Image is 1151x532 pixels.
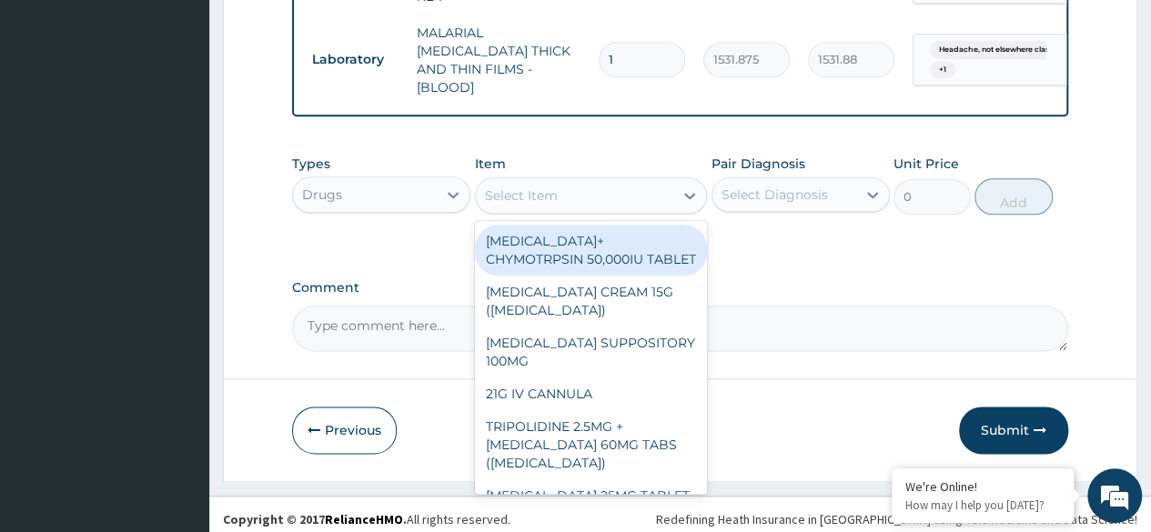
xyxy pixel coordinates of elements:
label: Types [292,156,330,172]
span: + 1 [930,61,955,79]
p: How may I help you today? [905,497,1060,513]
label: Item [475,155,506,173]
div: Drugs [302,186,342,204]
span: Headache, not elsewhere classi... [930,41,1068,59]
span: We're online! [106,154,251,337]
div: We're Online! [905,478,1060,495]
div: Redefining Heath Insurance in [GEOGRAPHIC_DATA] using Telemedicine and Data Science! [656,510,1137,528]
div: [MEDICAL_DATA] 25MG TABLET [475,479,708,512]
div: Minimize live chat window [298,9,342,53]
button: Add [974,178,1052,215]
div: Select Item [485,186,558,205]
textarea: Type your message and hit 'Enter' [9,346,347,409]
div: Chat with us now [95,102,306,125]
strong: Copyright © 2017 . [223,511,407,527]
div: [MEDICAL_DATA]+ CHYMOTRPSIN 50,000IU TABLET [475,225,708,276]
div: 21G IV CANNULA [475,377,708,410]
label: Comment [292,280,1068,296]
button: Previous [292,407,397,454]
button: Submit [959,407,1068,454]
td: Laboratory [303,43,408,76]
a: RelianceHMO [325,511,403,527]
div: Select Diagnosis [722,186,828,204]
div: [MEDICAL_DATA] CREAM 15G ([MEDICAL_DATA]) [475,276,708,326]
div: TRIPOLIDINE 2.5MG + [MEDICAL_DATA] 60MG TABS ([MEDICAL_DATA]) [475,410,708,479]
label: Pair Diagnosis [712,155,805,173]
label: Unit Price [894,155,959,173]
div: [MEDICAL_DATA] SUPPOSITORY 100MG [475,326,708,377]
img: d_794563401_company_1708531726252_794563401 [34,91,74,136]
td: MALARIAL [MEDICAL_DATA] THICK AND THIN FILMS - [BLOOD] [408,15,590,105]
